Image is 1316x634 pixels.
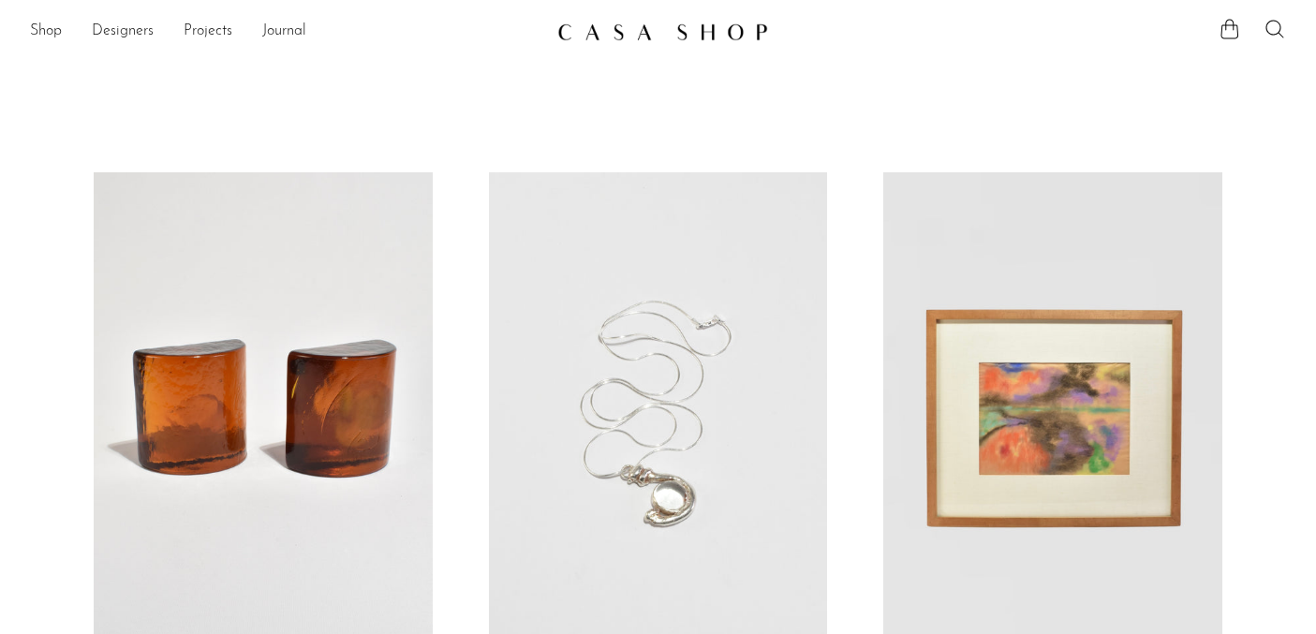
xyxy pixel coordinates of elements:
a: Journal [262,20,306,44]
a: Designers [92,20,154,44]
a: Shop [30,20,62,44]
a: Projects [184,20,232,44]
nav: Desktop navigation [30,16,542,48]
ul: NEW HEADER MENU [30,16,542,48]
